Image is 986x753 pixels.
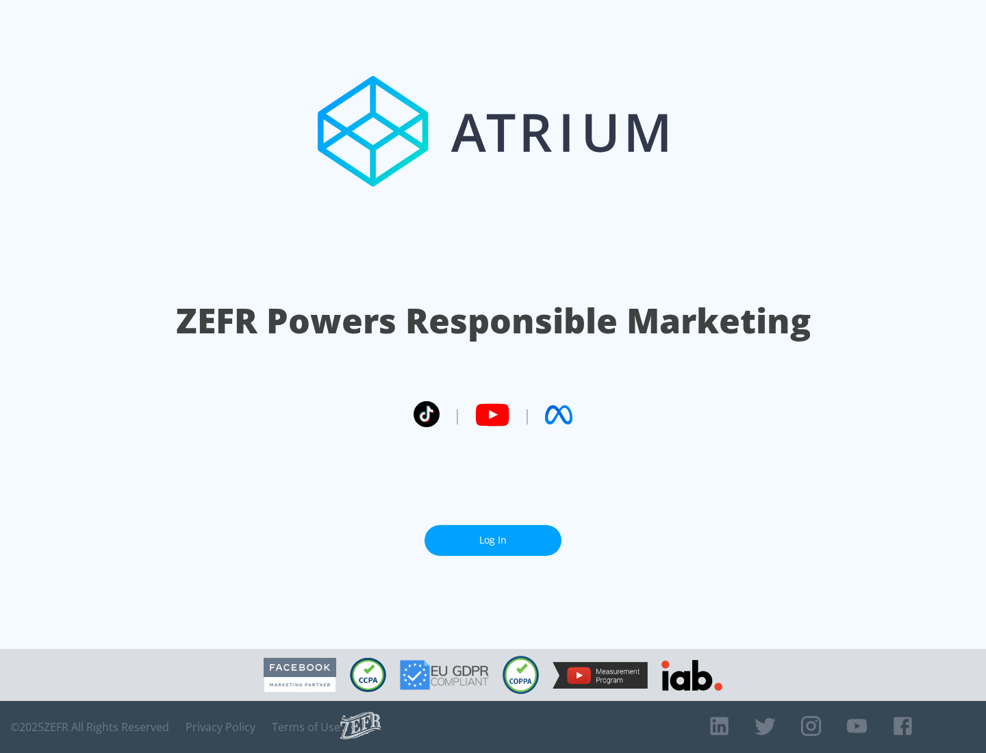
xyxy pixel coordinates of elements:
span: | [523,405,531,425]
img: Facebook Marketing Partner [264,658,336,693]
h1: ZEFR Powers Responsible Marketing [176,297,811,344]
img: GDPR Compliant [400,660,489,690]
span: © 2025 ZEFR All Rights Reserved [10,720,169,734]
a: Privacy Policy [186,720,255,734]
a: Terms of Use [272,720,340,734]
img: COPPA Compliant [503,656,539,694]
img: IAB [661,660,722,691]
a: Log In [425,525,561,556]
span: | [453,405,462,425]
img: CCPA Compliant [350,658,386,692]
img: YouTube Measurement Program [553,662,648,689]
